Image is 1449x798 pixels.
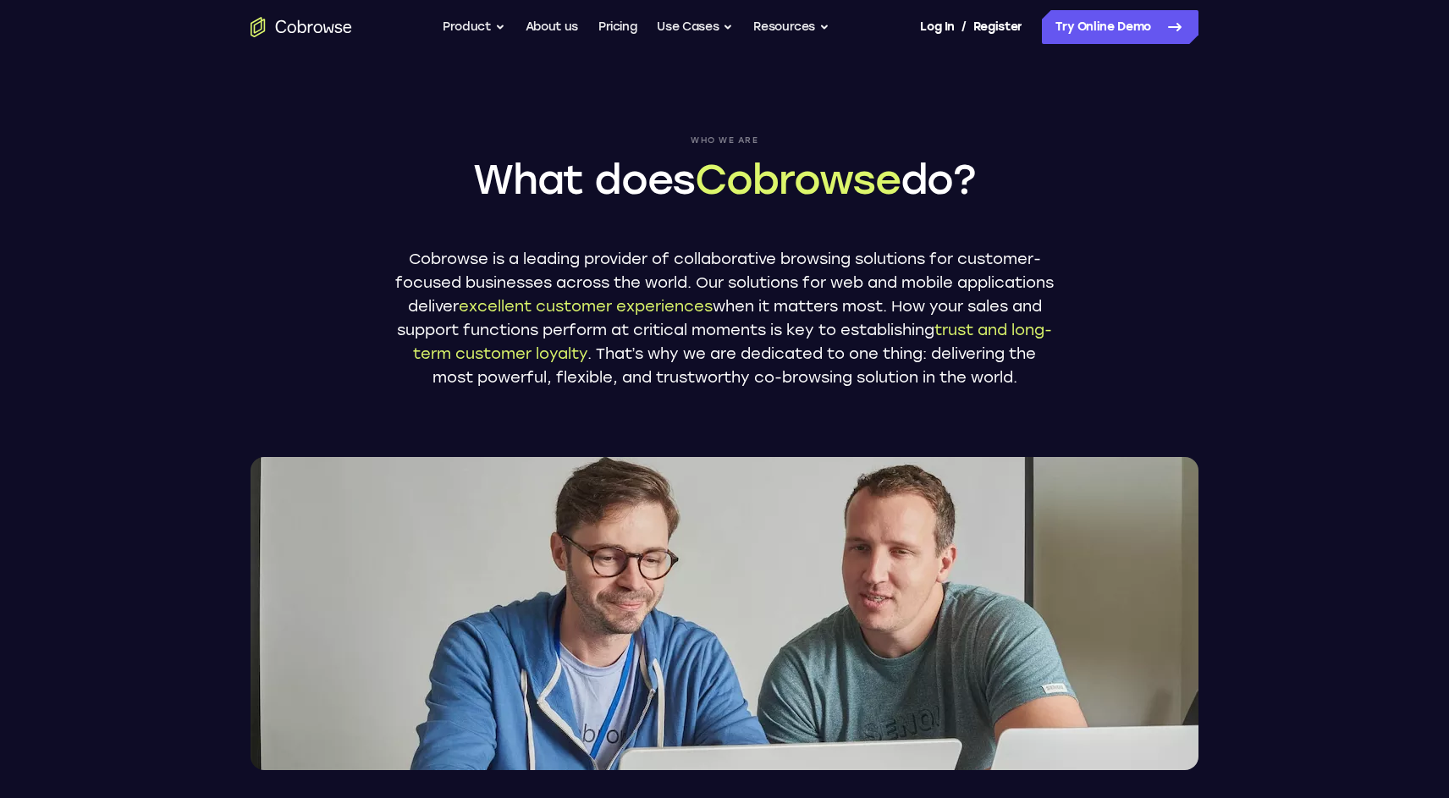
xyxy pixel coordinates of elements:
span: excellent customer experiences [459,297,713,316]
a: Pricing [598,10,637,44]
a: About us [526,10,578,44]
span: Cobrowse [695,155,900,204]
h1: What does do? [394,152,1055,206]
button: Product [443,10,505,44]
span: Who we are [394,135,1055,146]
button: Use Cases [657,10,733,44]
button: Resources [753,10,829,44]
a: Go to the home page [251,17,352,37]
p: Cobrowse is a leading provider of collaborative browsing solutions for customer-focused businesse... [394,247,1055,389]
a: Register [973,10,1022,44]
img: Two Cobrowse software developers, João and Ross, working on their computers [251,457,1198,770]
a: Log In [920,10,954,44]
span: / [961,17,967,37]
a: Try Online Demo [1042,10,1198,44]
